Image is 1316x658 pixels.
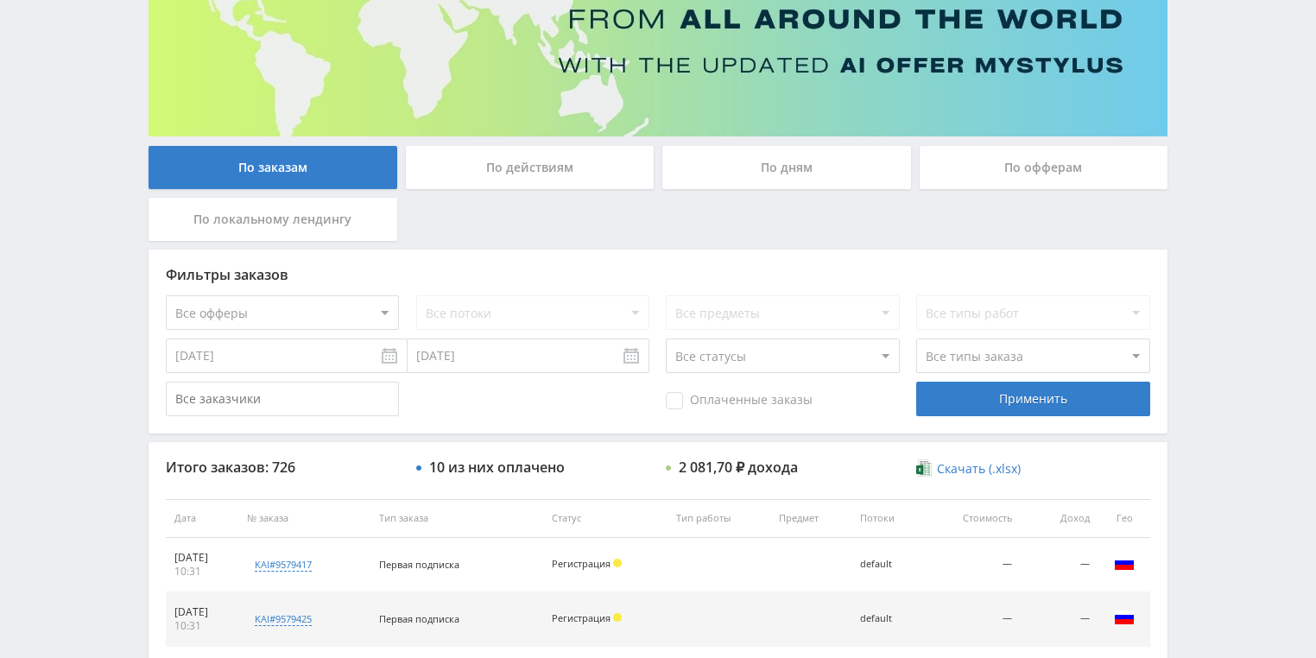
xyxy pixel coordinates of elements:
[1114,607,1135,628] img: rus.png
[1021,592,1098,647] td: —
[174,619,230,633] div: 10:31
[937,462,1021,476] span: Скачать (.xlsx)
[429,459,565,475] div: 10 из них оплачено
[166,459,399,475] div: Итого заказов: 726
[174,551,230,565] div: [DATE]
[255,558,312,572] div: kai#9579417
[920,146,1168,189] div: По офферам
[770,499,851,538] th: Предмет
[1114,553,1135,573] img: rus.png
[379,558,459,571] span: Первая подписка
[166,267,1150,282] div: Фильтры заказов
[174,605,230,619] div: [DATE]
[666,392,813,409] span: Оплаченные заказы
[926,538,1021,592] td: —
[166,499,238,538] th: Дата
[916,459,931,477] img: xlsx
[166,382,399,416] input: Все заказчики
[860,559,917,570] div: default
[662,146,911,189] div: По дням
[552,611,611,624] span: Регистрация
[406,146,655,189] div: По действиям
[679,459,798,475] div: 2 081,70 ₽ дохода
[149,198,397,241] div: По локальному лендингу
[543,499,667,538] th: Статус
[255,612,312,626] div: kai#9579425
[613,613,622,622] span: Холд
[1021,538,1098,592] td: —
[667,499,770,538] th: Тип работы
[370,499,543,538] th: Тип заказа
[1098,499,1150,538] th: Гео
[174,565,230,579] div: 10:31
[613,559,622,567] span: Холд
[379,612,459,625] span: Первая подписка
[916,382,1149,416] div: Применить
[926,499,1021,538] th: Стоимость
[916,460,1020,478] a: Скачать (.xlsx)
[149,146,397,189] div: По заказам
[851,499,926,538] th: Потоки
[860,613,917,624] div: default
[552,557,611,570] span: Регистрация
[1021,499,1098,538] th: Доход
[238,499,370,538] th: № заказа
[926,592,1021,647] td: —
